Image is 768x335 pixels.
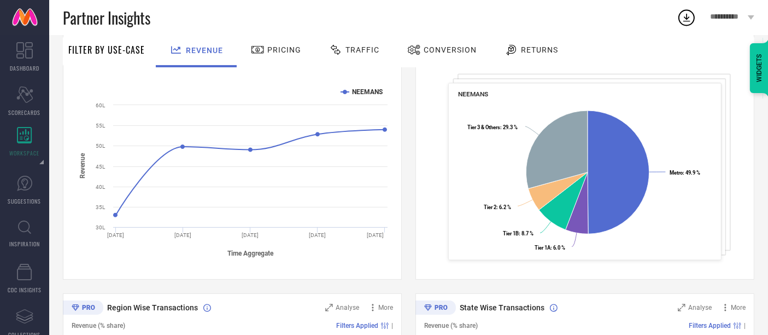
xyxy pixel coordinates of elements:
[96,123,105,129] text: 55L
[96,224,105,230] text: 30L
[309,232,326,238] text: [DATE]
[96,204,105,210] text: 35L
[460,303,544,312] span: State Wise Transactions
[367,232,384,238] text: [DATE]
[79,153,86,178] tspan: Revenue
[68,43,145,56] span: Filter By Use-Case
[72,322,125,330] span: Revenue (% share)
[325,304,333,311] svg: Zoom
[484,204,497,210] tspan: Tier 2
[731,304,746,311] span: More
[503,230,534,236] text: : 8.7 %
[8,286,42,294] span: CDC INSIGHTS
[345,45,379,54] span: Traffic
[96,164,105,170] text: 45L
[484,204,512,210] text: : 6.2 %
[415,301,456,317] div: Premium
[186,46,223,55] span: Revenue
[227,249,274,257] tspan: Time Aggregate
[391,322,393,330] span: |
[458,90,488,98] span: NEEMANS
[96,102,105,108] text: 60L
[424,45,477,54] span: Conversion
[107,232,124,238] text: [DATE]
[521,45,558,54] span: Returns
[10,64,39,72] span: DASHBOARD
[267,45,301,54] span: Pricing
[688,304,712,311] span: Analyse
[424,322,478,330] span: Revenue (% share)
[9,240,40,248] span: INSPIRATION
[242,232,259,238] text: [DATE]
[535,245,551,251] tspan: Tier 1A
[467,124,518,130] text: : 29.3 %
[96,143,105,149] text: 50L
[744,322,746,330] span: |
[96,184,105,190] text: 40L
[467,124,500,130] tspan: Tier 3 & Others
[352,88,383,96] text: NEEMANS
[535,245,565,251] text: : 6.0 %
[670,170,701,176] text: : 49.9 %
[677,8,696,27] div: Open download list
[378,304,393,311] span: More
[503,230,519,236] tspan: Tier 1B
[9,108,41,117] span: SCORECARDS
[63,301,103,317] div: Premium
[174,232,191,238] text: [DATE]
[10,149,40,157] span: WORKSPACE
[336,304,359,311] span: Analyse
[689,322,731,330] span: Filters Applied
[8,197,42,205] span: SUGGESTIONS
[63,7,150,29] span: Partner Insights
[107,303,198,312] span: Region Wise Transactions
[678,304,685,311] svg: Zoom
[670,170,683,176] tspan: Metro
[336,322,378,330] span: Filters Applied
